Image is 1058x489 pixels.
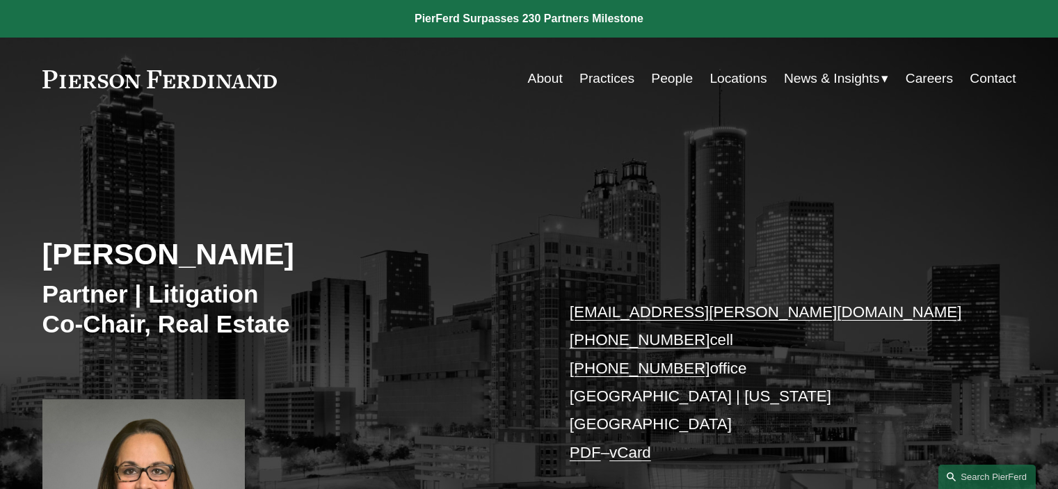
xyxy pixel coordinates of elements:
[528,65,563,92] a: About
[784,65,889,92] a: folder dropdown
[570,298,975,467] p: cell office [GEOGRAPHIC_DATA] | [US_STATE][GEOGRAPHIC_DATA] –
[570,331,710,348] a: [PHONE_NUMBER]
[784,67,880,91] span: News & Insights
[579,65,634,92] a: Practices
[570,444,601,461] a: PDF
[42,279,529,339] h3: Partner | Litigation Co-Chair, Real Estate
[906,65,953,92] a: Careers
[651,65,693,92] a: People
[570,303,962,321] a: [EMAIL_ADDRESS][PERSON_NAME][DOMAIN_NAME]
[570,360,710,377] a: [PHONE_NUMBER]
[42,236,529,272] h2: [PERSON_NAME]
[970,65,1016,92] a: Contact
[609,444,651,461] a: vCard
[938,465,1036,489] a: Search this site
[710,65,767,92] a: Locations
